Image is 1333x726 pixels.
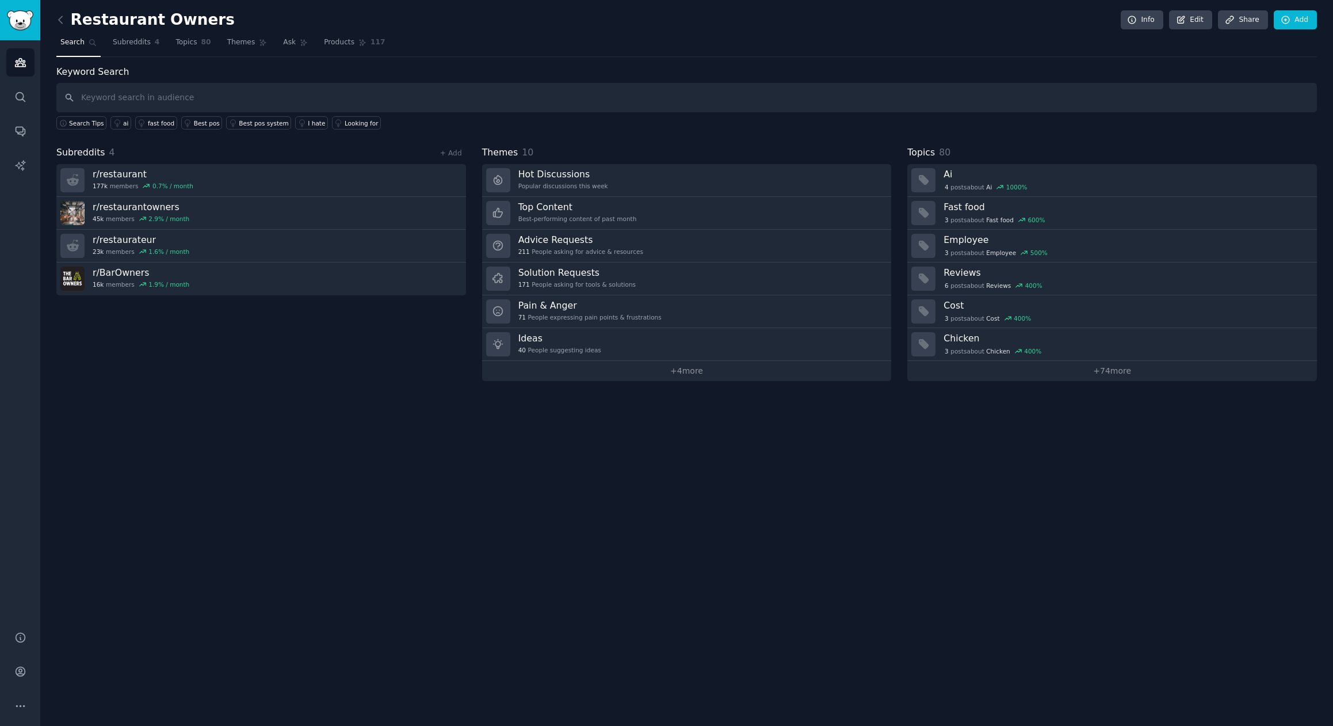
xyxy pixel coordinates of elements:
[93,201,189,213] h3: r/ restaurantowners
[482,328,892,361] a: Ideas40People suggesting ideas
[345,119,379,127] div: Looking for
[324,37,354,48] span: Products
[93,182,108,190] span: 177k
[308,119,325,127] div: I hate
[56,83,1317,112] input: Keyword search in audience
[482,230,892,263] a: Advice Requests211People asking for advice & resources
[944,313,1032,324] div: post s about
[907,230,1317,263] a: Employee3postsaboutEmployee500%
[93,267,189,279] h3: r/ BarOwners
[518,280,530,288] span: 171
[482,361,892,381] a: +4more
[56,11,235,29] h2: Restaurant Owners
[518,313,526,321] span: 71
[518,248,643,256] div: People asking for advice & resources
[944,299,1309,311] h3: Cost
[518,267,636,279] h3: Solution Requests
[295,116,328,130] a: I hate
[986,282,1011,290] span: Reviews
[155,37,160,48] span: 4
[1014,314,1031,322] div: 400 %
[371,37,385,48] span: 117
[907,361,1317,381] a: +74more
[148,119,174,127] div: fast food
[1030,249,1048,257] div: 500 %
[518,346,526,354] span: 40
[60,201,85,225] img: restaurantowners
[201,37,211,48] span: 80
[482,295,892,328] a: Pain & Anger71People expressing pain points & frustrations
[518,332,601,344] h3: Ideas
[181,116,223,130] a: Best pos
[1024,347,1041,355] div: 400 %
[320,33,389,57] a: Products117
[482,197,892,230] a: Top ContentBest-performing content of past month
[986,183,992,191] span: Ai
[93,168,193,180] h3: r/ restaurant
[944,267,1309,279] h3: Reviews
[135,116,177,130] a: fast food
[482,164,892,197] a: Hot DiscussionsPopular discussions this week
[518,280,636,288] div: People asking for tools & solutions
[945,347,949,355] span: 3
[93,182,193,190] div: members
[56,66,129,77] label: Keyword Search
[1006,183,1028,191] div: 1000 %
[907,263,1317,295] a: Reviews6postsaboutReviews400%
[152,182,193,190] div: 0.7 % / month
[907,295,1317,328] a: Cost3postsaboutCost400%
[1025,282,1042,290] div: 400 %
[109,147,115,158] span: 4
[110,116,131,130] a: ai
[1028,216,1045,224] div: 600 %
[944,280,1043,291] div: post s about
[332,116,381,130] a: Looking for
[986,314,999,322] span: Cost
[113,37,151,48] span: Subreddits
[518,234,643,246] h3: Advice Requests
[945,216,949,224] span: 3
[944,201,1309,213] h3: Fast food
[482,263,892,295] a: Solution Requests171People asking for tools & solutions
[986,249,1016,257] span: Employee
[148,248,189,256] div: 1.6 % / month
[945,249,949,257] span: 3
[69,119,104,127] span: Search Tips
[907,164,1317,197] a: Ai4postsaboutAi1000%
[522,147,533,158] span: 10
[93,234,189,246] h3: r/ restaurateur
[56,263,466,295] a: r/BarOwners16kmembers1.9% / month
[907,197,1317,230] a: Fast food3postsaboutFast food600%
[986,347,1010,355] span: Chicken
[283,37,296,48] span: Ask
[986,216,1014,224] span: Fast food
[944,248,1048,258] div: post s about
[945,282,949,290] span: 6
[239,119,288,127] div: Best pos system
[226,116,291,130] a: Best pos system
[944,346,1042,356] div: post s about
[518,313,662,321] div: People expressing pain points & frustrations
[482,146,518,160] span: Themes
[939,147,950,158] span: 80
[227,37,255,48] span: Themes
[148,215,189,223] div: 2.9 % / month
[518,248,530,256] span: 211
[518,215,637,223] div: Best-performing content of past month
[944,168,1309,180] h3: Ai
[7,10,33,31] img: GummySearch logo
[907,146,935,160] span: Topics
[123,119,128,127] div: ai
[944,234,1309,246] h3: Employee
[944,182,1028,192] div: post s about
[518,201,637,213] h3: Top Content
[56,146,105,160] span: Subreddits
[93,280,189,288] div: members
[56,33,101,57] a: Search
[93,248,104,256] span: 23k
[518,346,601,354] div: People suggesting ideas
[944,215,1046,225] div: post s about
[56,230,466,263] a: r/restaurateur23kmembers1.6% / month
[93,248,189,256] div: members
[56,197,466,230] a: r/restaurantowners45kmembers2.9% / month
